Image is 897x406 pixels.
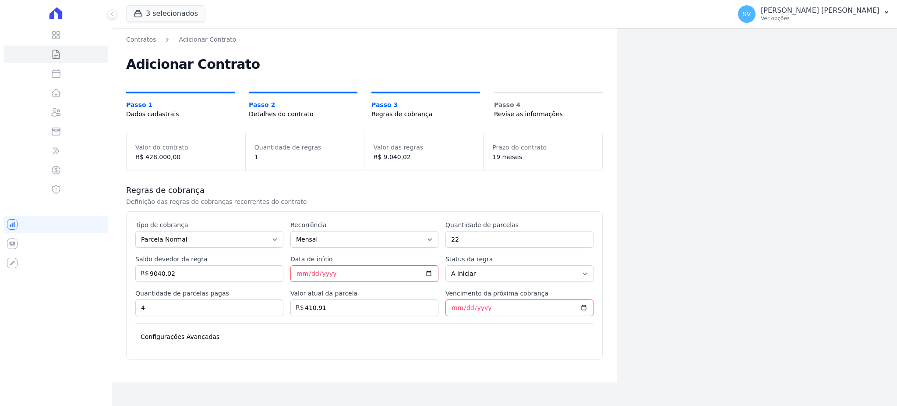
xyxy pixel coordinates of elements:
[731,2,897,26] button: SV [PERSON_NAME] [PERSON_NAME] Ver opções
[743,11,751,17] span: SV
[371,110,480,119] span: Regras de cobrança
[126,100,235,110] span: Passo 1
[126,197,420,206] p: Definição das regras de cobranças recorrentes do contrato
[249,100,357,110] span: Passo 2
[290,298,304,312] span: R$
[135,153,237,162] dd: R$ 428.000,00
[371,100,480,110] span: Passo 3
[373,142,474,153] dt: Valor das regras
[290,255,438,264] label: Data de início
[254,142,356,153] dt: Quantidade de regras
[290,289,438,298] label: Valor atual da parcela
[126,185,603,196] h3: Regras de cobrança
[494,110,603,119] span: Revise as informações
[141,332,219,341] div: Configurações Avançadas
[290,221,438,229] label: Recorrência
[126,35,156,44] a: Contratos
[126,58,603,71] h2: Adicionar Contrato
[761,15,879,22] p: Ver opções
[126,35,603,44] nav: Breadcrumb
[135,255,283,264] label: Saldo devedor da regra
[373,153,474,162] dd: R$ 9.040,02
[135,264,149,278] span: R$
[445,221,593,229] label: Quantidade de parcelas
[761,6,879,15] p: [PERSON_NAME] [PERSON_NAME]
[126,5,205,22] button: 3 selecionados
[254,153,356,162] dd: 1
[135,142,237,153] dt: Valor do contrato
[126,110,235,119] span: Dados cadastrais
[492,153,593,162] dd: 19 meses
[445,289,593,298] label: Vencimento da próxima cobrança
[249,110,357,119] span: Detalhes do contrato
[126,92,603,119] nav: Progress
[492,142,593,153] dt: Prazo do contrato
[135,289,283,298] label: Quantidade de parcelas pagas
[135,221,283,229] label: Tipo de cobrança
[445,255,593,264] label: Status da regra
[494,100,603,110] span: Passo 4
[179,35,236,44] a: Adicionar Contrato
